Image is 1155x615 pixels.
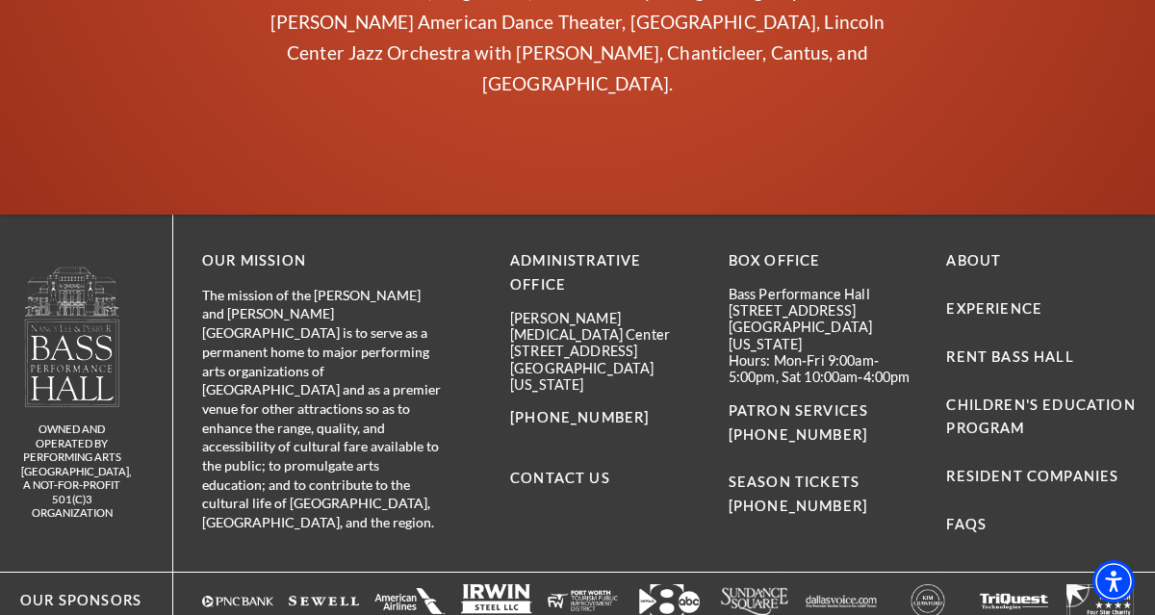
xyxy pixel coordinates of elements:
a: Rent Bass Hall [946,348,1073,365]
a: Contact Us [510,470,610,486]
p: The mission of the [PERSON_NAME] and [PERSON_NAME][GEOGRAPHIC_DATA] is to serve as a permanent ho... [202,286,443,532]
a: About [946,252,1001,269]
a: Experience [946,300,1042,317]
a: Children's Education Program [946,397,1135,437]
p: owned and operated by Performing Arts [GEOGRAPHIC_DATA], A NOT-FOR-PROFIT 501(C)3 ORGANIZATION [21,423,122,521]
p: [STREET_ADDRESS] [510,343,700,359]
p: Hours: Mon-Fri 9:00am-5:00pm, Sat 10:00am-4:00pm [729,352,918,386]
p: Administrative Office [510,249,700,297]
p: PATRON SERVICES [PHONE_NUMBER] [729,399,918,448]
p: SEASON TICKETS [PHONE_NUMBER] [729,447,918,519]
p: Bass Performance Hall [729,286,918,302]
p: [PHONE_NUMBER] [510,406,700,430]
div: Accessibility Menu [1092,560,1135,602]
p: BOX OFFICE [729,249,918,273]
a: Resident Companies [946,468,1118,484]
p: Our Sponsors [2,589,141,613]
p: [PERSON_NAME][MEDICAL_DATA] Center [510,310,700,344]
img: owned and operated by Performing Arts Fort Worth, A NOT-FOR-PROFIT 501(C)3 ORGANIZATION [23,266,121,407]
p: OUR MISSION [202,249,443,273]
a: FAQs [946,516,987,532]
p: [STREET_ADDRESS] [729,302,918,319]
p: [GEOGRAPHIC_DATA][US_STATE] [510,360,700,394]
p: [GEOGRAPHIC_DATA][US_STATE] [729,319,918,352]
